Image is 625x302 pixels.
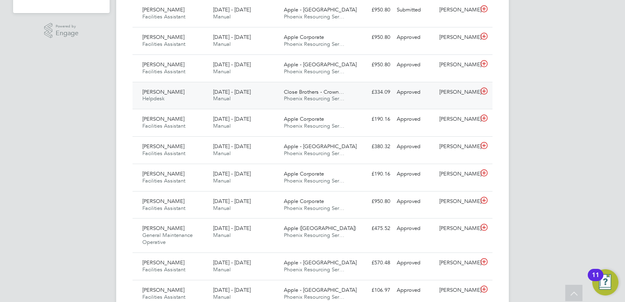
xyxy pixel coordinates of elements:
span: Close Brothers - Crown… [284,88,344,95]
div: [PERSON_NAME] [436,256,479,270]
span: [DATE] - [DATE] [213,170,251,177]
span: [PERSON_NAME] [142,88,184,95]
div: £950.80 [351,195,393,208]
span: Manual [213,232,231,239]
span: [PERSON_NAME] [142,170,184,177]
div: [PERSON_NAME] [436,195,479,208]
span: [DATE] - [DATE] [213,225,251,232]
div: [PERSON_NAME] [436,86,479,99]
span: [PERSON_NAME] [142,115,184,122]
span: Manual [213,122,231,129]
span: Helpdesk [142,95,164,102]
div: £475.52 [351,222,393,235]
div: £570.48 [351,256,393,270]
span: Phoenix Resourcing Ser… [284,205,344,212]
div: [PERSON_NAME] [436,284,479,297]
div: £190.16 [351,167,393,181]
span: [DATE] - [DATE] [213,143,251,150]
div: Approved [393,222,436,235]
span: Facilities Assistant [142,205,185,212]
span: Apple Corporate [284,34,324,41]
button: Open Resource Center, 11 new notifications [592,269,618,295]
div: Approved [393,284,436,297]
span: Phoenix Resourcing Ser… [284,122,344,129]
span: General Maintenance Operative [142,232,193,246]
div: Approved [393,167,436,181]
div: [PERSON_NAME] [436,31,479,44]
span: Facilities Assistant [142,13,185,20]
span: Engage [56,30,79,37]
div: [PERSON_NAME] [436,3,479,17]
span: Apple - [GEOGRAPHIC_DATA] [284,286,357,293]
span: [DATE] - [DATE] [213,88,251,95]
span: Manual [213,95,231,102]
div: Approved [393,58,436,72]
span: [DATE] - [DATE] [213,34,251,41]
span: Manual [213,41,231,47]
span: Facilities Assistant [142,122,185,129]
span: Manual [213,13,231,20]
span: [DATE] - [DATE] [213,198,251,205]
div: Approved [393,195,436,208]
span: [DATE] - [DATE] [213,6,251,13]
span: [DATE] - [DATE] [213,259,251,266]
div: Submitted [393,3,436,17]
span: [PERSON_NAME] [142,61,184,68]
div: £334.09 [351,86,393,99]
span: Manual [213,177,231,184]
span: Phoenix Resourcing Ser… [284,293,344,300]
span: Apple ([GEOGRAPHIC_DATA]) [284,225,356,232]
span: [DATE] - [DATE] [213,286,251,293]
span: Manual [213,205,231,212]
div: [PERSON_NAME] [436,58,479,72]
span: Manual [213,266,231,273]
div: [PERSON_NAME] [436,222,479,235]
span: Facilities Assistant [142,150,185,157]
span: Phoenix Resourcing Ser… [284,95,344,102]
div: [PERSON_NAME] [436,140,479,153]
span: Apple Corporate [284,198,324,205]
span: Phoenix Resourcing Ser… [284,13,344,20]
div: £950.80 [351,31,393,44]
span: Facilities Assistant [142,266,185,273]
div: £950.80 [351,58,393,72]
div: Approved [393,256,436,270]
span: Phoenix Resourcing Ser… [284,177,344,184]
div: £380.32 [351,140,393,153]
span: Phoenix Resourcing Ser… [284,232,344,239]
span: Apple - [GEOGRAPHIC_DATA] [284,6,357,13]
span: [PERSON_NAME] [142,198,184,205]
div: Approved [393,86,436,99]
span: [DATE] - [DATE] [213,61,251,68]
span: Manual [213,150,231,157]
span: Phoenix Resourcing Ser… [284,68,344,75]
div: [PERSON_NAME] [436,167,479,181]
span: [PERSON_NAME] [142,6,184,13]
span: Facilities Assistant [142,293,185,300]
div: Approved [393,113,436,126]
div: Approved [393,31,436,44]
span: Apple - [GEOGRAPHIC_DATA] [284,143,357,150]
span: Apple - [GEOGRAPHIC_DATA] [284,61,357,68]
span: [DATE] - [DATE] [213,115,251,122]
div: £190.16 [351,113,393,126]
div: £950.80 [351,3,393,17]
span: Apple Corporate [284,170,324,177]
span: [PERSON_NAME] [142,34,184,41]
div: [PERSON_NAME] [436,113,479,126]
span: [PERSON_NAME] [142,225,184,232]
span: Phoenix Resourcing Ser… [284,41,344,47]
div: £106.97 [351,284,393,297]
span: Facilities Assistant [142,177,185,184]
span: [PERSON_NAME] [142,259,184,266]
div: Approved [393,140,436,153]
span: Manual [213,293,231,300]
span: [PERSON_NAME] [142,143,184,150]
span: Manual [213,68,231,75]
span: Facilities Assistant [142,68,185,75]
span: [PERSON_NAME] [142,286,184,293]
a: Powered byEngage [44,23,79,38]
div: 11 [592,275,599,286]
span: Facilities Assistant [142,41,185,47]
span: Apple - [GEOGRAPHIC_DATA] [284,259,357,266]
